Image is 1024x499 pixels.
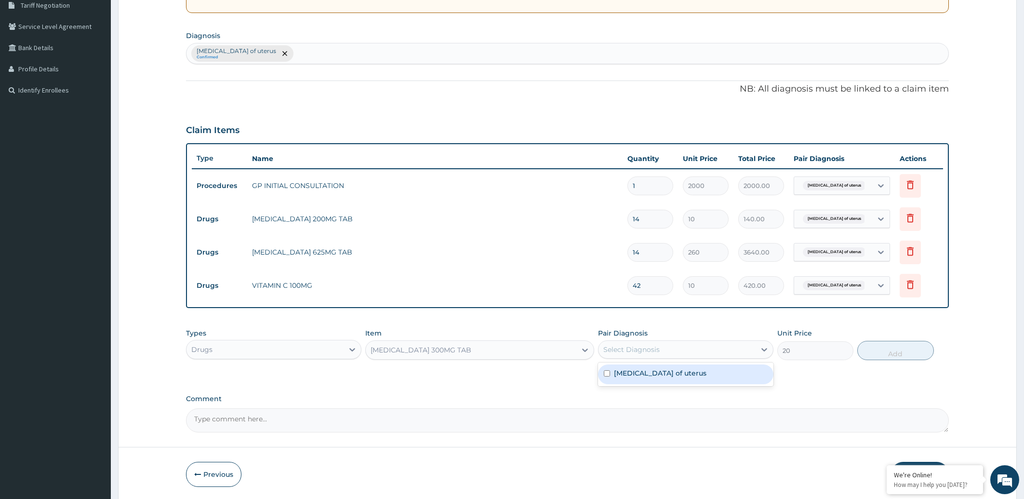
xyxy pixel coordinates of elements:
[365,328,382,338] label: Item
[191,345,213,354] div: Drugs
[280,49,289,58] span: remove selection option
[192,277,247,295] td: Drugs
[192,177,247,195] td: Procedures
[857,341,933,360] button: Add
[192,149,247,167] th: Type
[803,214,866,224] span: [MEDICAL_DATA] of uterus
[623,149,678,168] th: Quantity
[598,328,648,338] label: Pair Diagnosis
[789,149,895,168] th: Pair Diagnosis
[678,149,733,168] th: Unit Price
[803,281,866,290] span: [MEDICAL_DATA] of uterus
[777,328,812,338] label: Unit Price
[895,149,943,168] th: Actions
[894,471,976,479] div: We're Online!
[18,48,39,72] img: d_794563401_company_1708531726252_794563401
[186,462,241,487] button: Previous
[247,276,623,295] td: VITAMIN C 100MG
[186,83,949,95] p: NB: All diagnosis must be linked to a claim item
[803,247,866,257] span: [MEDICAL_DATA] of uterus
[603,345,660,354] div: Select Diagnosis
[247,243,623,262] td: [MEDICAL_DATA] 625MG TAB
[733,149,789,168] th: Total Price
[186,125,239,136] h3: Claim Items
[186,31,220,40] label: Diagnosis
[247,149,623,168] th: Name
[247,176,623,195] td: GP INITIAL CONSULTATION
[614,368,706,378] label: [MEDICAL_DATA] of uterus
[192,210,247,228] td: Drugs
[186,329,206,337] label: Types
[247,209,623,229] td: [MEDICAL_DATA] 200MG TAB
[197,47,276,55] p: [MEDICAL_DATA] of uterus
[192,243,247,261] td: Drugs
[56,121,133,219] span: We're online!
[371,345,471,355] div: [MEDICAL_DATA] 300MG TAB
[186,395,949,403] label: Comment
[894,481,976,489] p: How may I help you today?
[5,263,184,297] textarea: Type your message and hit 'Enter'
[197,55,276,60] small: Confirmed
[50,54,162,67] div: Chat with us now
[891,462,949,487] button: Submit
[21,1,70,10] span: Tariff Negotiation
[158,5,181,28] div: Minimize live chat window
[803,181,866,190] span: [MEDICAL_DATA] of uterus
